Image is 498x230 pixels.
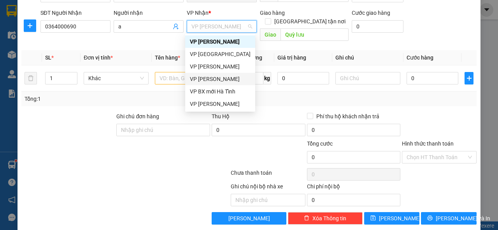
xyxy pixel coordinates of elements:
button: deleteXóa Thông tin [288,212,363,225]
span: delete [304,215,309,221]
div: Người nhận [114,9,184,17]
div: VP [PERSON_NAME] [190,37,251,46]
div: Chi phí nội bộ [307,182,401,194]
div: VP Trần Quốc Hoàn [185,73,255,85]
input: Nhập ghi chú [231,194,305,206]
div: VP Hương Khê [185,60,255,73]
span: Đơn vị tính [84,54,113,61]
th: Ghi chú [332,50,403,65]
span: [PERSON_NAME] và In [436,214,490,223]
span: printer [427,215,433,221]
span: Tổng cước [307,140,333,147]
span: Khác [88,72,144,84]
input: 0 [277,72,329,84]
div: VP Đồng Lộc [185,48,255,60]
input: Ghi chú đơn hàng [116,124,210,136]
button: save[PERSON_NAME] [364,212,420,225]
span: SL [45,54,51,61]
div: Ghi chú nội bộ nhà xe [231,182,305,194]
input: VD: Bàn, Ghế [155,72,220,84]
span: kg [263,72,271,84]
span: Xóa Thông tin [312,214,346,223]
span: save [370,215,376,221]
label: Cước giao hàng [352,10,390,16]
span: plus [465,75,473,81]
span: Phí thu hộ khách nhận trả [313,112,382,121]
span: [GEOGRAPHIC_DATA] tận nơi [271,17,349,26]
span: VP Ngọc Hồi [191,21,252,32]
button: plus [465,72,473,84]
input: Cước giao hàng [352,20,403,33]
div: VP [PERSON_NAME] [190,100,251,108]
span: Thu Hộ [212,113,230,119]
span: Giá trị hàng [277,54,306,61]
div: VP [PERSON_NAME] [190,62,251,71]
label: Ghi chú đơn hàng [116,113,159,119]
input: Dọc đường [281,28,348,41]
span: Tên hàng [155,54,180,61]
div: VP Hà Huy Tập [185,98,255,110]
label: Hình thức thanh toán [402,140,454,147]
button: delete [25,72,37,84]
div: SĐT Người Nhận [40,9,110,17]
span: [PERSON_NAME] [379,214,421,223]
div: VP BX mới Hà Tĩnh [190,87,251,96]
button: [PERSON_NAME] [212,212,286,225]
input: Ghi Chú [335,72,400,84]
span: [PERSON_NAME] [228,214,270,223]
button: printer[PERSON_NAME] và In [421,212,477,225]
div: VP BX mới Hà Tĩnh [185,85,255,98]
span: user-add [173,23,179,30]
div: VP [GEOGRAPHIC_DATA] [190,50,251,58]
span: VP Nhận [187,10,209,16]
span: plus [24,23,36,29]
span: Giao [260,28,281,41]
div: Chưa thanh toán [230,169,306,182]
button: plus [24,19,36,32]
div: VP Ngọc Hồi [185,35,255,48]
div: Tổng: 1 [25,95,193,103]
span: Giao hàng [260,10,285,16]
div: VP [PERSON_NAME] [190,75,251,83]
span: Cước hàng [407,54,433,61]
